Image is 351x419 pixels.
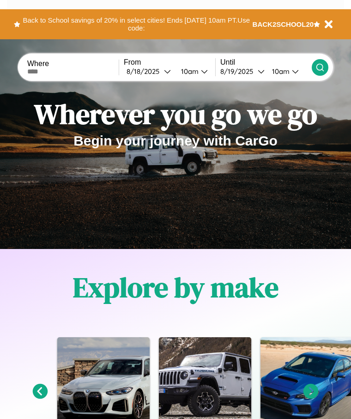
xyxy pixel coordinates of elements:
div: 10am [267,67,292,76]
div: 10am [176,67,201,76]
button: 10am [174,67,215,76]
button: 10am [265,67,312,76]
label: Until [220,58,312,67]
h1: Explore by make [73,268,278,306]
b: BACK2SCHOOL20 [253,20,314,28]
label: Where [27,60,119,68]
label: From [124,58,215,67]
button: Back to School savings of 20% in select cities! Ends [DATE] 10am PT.Use code: [20,14,253,35]
div: 8 / 18 / 2025 [127,67,164,76]
button: 8/18/2025 [124,67,174,76]
div: 8 / 19 / 2025 [220,67,258,76]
